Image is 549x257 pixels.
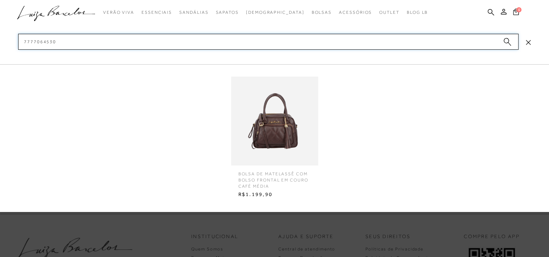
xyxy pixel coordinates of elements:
[311,10,332,15] span: Bolsas
[379,6,400,19] a: categoryNavScreenReaderText
[233,166,316,189] span: BOLSA DE MATELASSÊ COM BOLSO FRONTAL EM COURO CAFÉ MÉDIA
[216,10,238,15] span: Sapatos
[103,10,134,15] span: Verão Viva
[379,10,400,15] span: Outlet
[229,77,320,200] a: BOLSA DE MATELASSÊ COM BOLSO FRONTAL EM COURO CAFÉ MÉDIA BOLSA DE MATELASSÊ COM BOLSO FRONTAL EM ...
[179,6,208,19] a: categoryNavScreenReaderText
[246,6,304,19] a: noSubCategoriesText
[407,10,428,15] span: BLOG LB
[142,10,172,15] span: Essenciais
[231,64,318,178] img: BOLSA DE MATELASSÊ COM BOLSO FRONTAL EM COURO CAFÉ MÉDIA
[311,6,332,19] a: categoryNavScreenReaderText
[142,6,172,19] a: categoryNavScreenReaderText
[511,8,521,18] button: 0
[103,6,134,19] a: categoryNavScreenReaderText
[339,10,372,15] span: Acessórios
[216,6,238,19] a: categoryNavScreenReaderText
[516,7,521,12] span: 0
[179,10,208,15] span: Sandálias
[233,189,316,200] span: R$1.199,90
[246,10,304,15] span: [DEMOGRAPHIC_DATA]
[18,34,519,50] input: Buscar.
[407,6,428,19] a: BLOG LB
[339,6,372,19] a: categoryNavScreenReaderText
